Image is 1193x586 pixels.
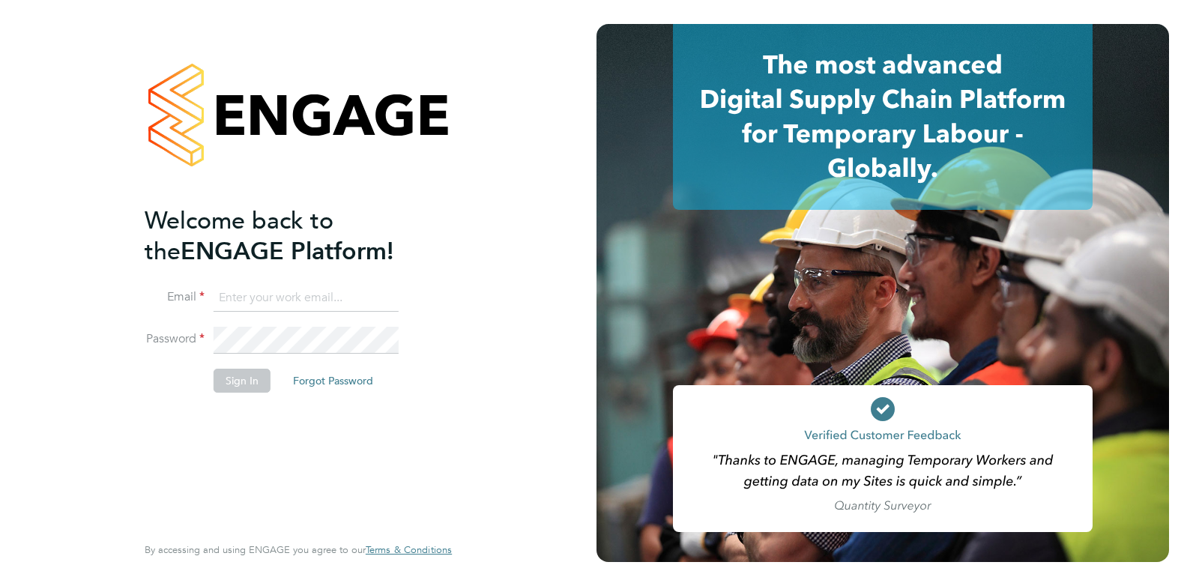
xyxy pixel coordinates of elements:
span: By accessing and using ENGAGE you agree to our [145,543,452,556]
h2: ENGAGE Platform! [145,205,437,267]
input: Enter your work email... [214,285,399,312]
button: Sign In [214,369,271,393]
label: Password [145,331,205,347]
button: Forgot Password [281,369,385,393]
span: Welcome back to the [145,206,333,266]
a: Terms & Conditions [366,544,452,556]
label: Email [145,289,205,305]
span: Terms & Conditions [366,543,452,556]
